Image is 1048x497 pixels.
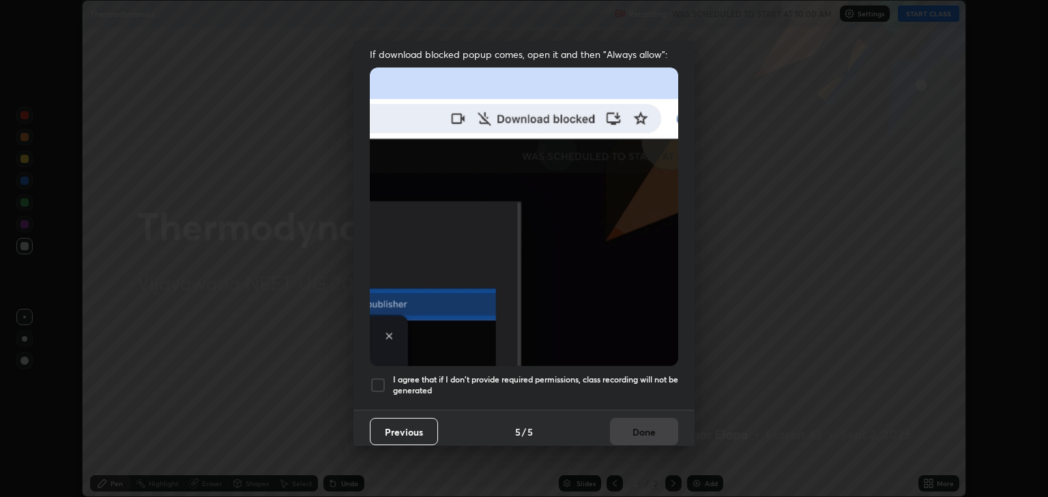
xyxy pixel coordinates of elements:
[527,425,533,439] h4: 5
[515,425,521,439] h4: 5
[370,418,438,445] button: Previous
[370,48,678,61] span: If download blocked popup comes, open it and then "Always allow":
[393,374,678,395] h5: I agree that if I don't provide required permissions, class recording will not be generated
[370,67,678,365] img: downloads-permission-blocked.gif
[522,425,526,439] h4: /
